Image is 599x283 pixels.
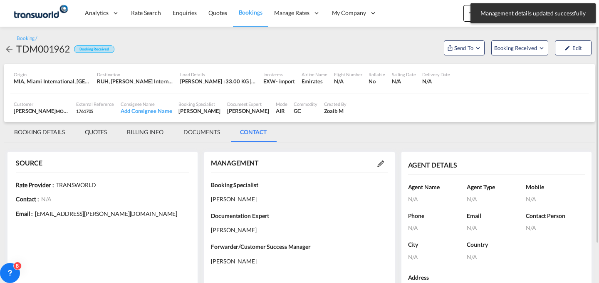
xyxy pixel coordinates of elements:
[526,179,585,195] div: Mobile
[463,5,501,22] button: icon-plus 400-fgNewicon-chevron-down
[121,107,172,115] div: Add Consignee Name
[332,9,366,17] span: My Company
[444,40,485,55] button: Open demo menu
[408,236,467,253] div: City
[467,179,526,195] div: Agent Type
[76,101,114,107] div: External Reference
[227,101,269,107] div: Document Expert
[97,78,173,85] div: RUH, King Khaled International, Riyadh, Saudi Arabia, Middle East, Middle East
[17,35,37,42] div: Booking /
[211,158,259,168] div: MANAGEMENT
[494,44,538,52] span: Booking Received
[408,160,458,170] div: AGENT DETAILS
[408,208,467,224] div: Phone
[85,9,109,17] span: Analytics
[478,9,588,18] span: Management details updated successfully
[369,71,385,78] div: Rollable
[74,45,114,53] div: Booking Received
[392,71,416,78] div: Sailing Date
[14,78,90,85] div: MIA, Miami International, Miami, United States, North America, Americas
[14,101,69,107] div: Customer
[276,78,295,85] div: - import
[263,71,295,78] div: Incoterms
[12,4,69,23] img: 1a84b2306ded11f09c1219774cd0a0fe.png
[276,107,287,115] div: AIR
[324,101,347,107] div: Created By
[16,210,33,217] b: Email :
[178,101,220,107] div: Booking Specialist
[408,179,467,195] div: Agent Name
[16,181,54,188] b: Rate Provider :
[555,40,592,55] button: icon-pencilEdit
[14,71,90,78] div: Origin
[526,224,585,232] div: N/A
[453,44,474,52] span: Send To
[294,101,317,107] div: Commodity
[377,160,384,167] md-icon: Edit
[75,122,117,142] md-tab-item: QUOTES
[467,253,585,261] div: N/A
[263,78,276,85] div: EXW
[526,195,585,203] div: N/A
[131,9,161,16] span: Rate Search
[334,78,362,85] div: N/A
[121,101,172,107] div: Consignee Name
[33,210,177,217] span: [EMAIL_ADDRESS][PERSON_NAME][DOMAIN_NAME]
[4,44,14,54] md-icon: icon-arrow-left
[211,195,257,203] span: [PERSON_NAME]
[97,71,173,78] div: Destination
[302,71,327,78] div: Airline Name
[4,42,16,55] div: icon-arrow-left
[211,238,388,255] div: Forwarder/Customer Success Manager
[16,195,39,203] b: Contact :
[408,253,467,261] div: N/A
[276,101,287,107] div: Mode
[4,122,277,142] md-pagination-wrapper: Use the left and right arrow keys to navigate between tabs
[208,9,227,16] span: Quotes
[334,71,362,78] div: Flight Number
[180,71,257,78] div: Load Details
[274,9,309,17] span: Manage Rates
[211,177,388,193] div: Booking Specialist
[4,122,75,142] md-tab-item: BOOKING DETAILS
[302,78,327,85] div: Emirates
[467,236,585,253] div: Country
[324,107,347,115] div: Zoaib M
[467,224,526,232] div: N/A
[173,122,230,142] md-tab-item: DOCUMENTS
[294,107,317,115] div: GC
[39,195,52,203] span: N/A
[467,208,526,224] div: Email
[16,42,70,55] div: TDM001962
[491,40,548,55] button: Open demo menu
[422,71,450,78] div: Delivery Date
[467,195,526,203] div: N/A
[56,108,144,114] span: MODERN HORIZON KEYS TRADING (MHK)
[178,107,220,115] div: [PERSON_NAME]
[564,45,570,51] md-icon: icon-pencil
[239,9,262,16] span: Bookings
[211,226,257,234] span: [PERSON_NAME]
[526,208,585,224] div: Contact Person
[54,181,96,188] span: TRANSWORLD
[408,195,467,203] div: N/A
[180,78,257,85] div: [PERSON_NAME] : 33.00 KG | Volumetric Wt : 33.00 KG | Chargeable Wt : 33.00 KG
[408,224,467,232] div: N/A
[8,8,168,17] body: Editor, editor6
[422,78,450,85] div: N/A
[369,78,385,85] div: No
[117,122,173,142] md-tab-item: BILLING INFO
[392,78,416,85] div: N/A
[211,257,257,265] span: [PERSON_NAME]
[16,158,42,168] div: SOURCE
[227,107,269,115] div: [PERSON_NAME]
[14,107,69,115] div: [PERSON_NAME]
[230,122,277,142] md-tab-item: CONTACT
[76,108,93,114] span: 1761705
[173,9,197,16] span: Enquiries
[211,208,388,224] div: Documentation Expert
